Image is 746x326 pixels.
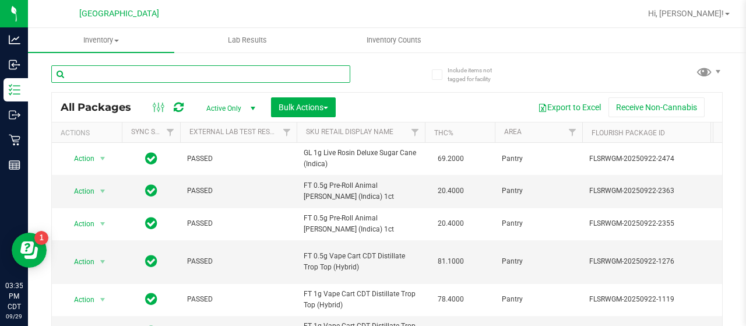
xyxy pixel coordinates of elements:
span: FT 0.5g Pre-Roll Animal [PERSON_NAME] (Indica) 1ct [304,213,418,235]
span: 78.4000 [432,291,470,308]
span: 69.2000 [432,150,470,167]
span: Action [64,254,95,270]
span: In Sync [145,291,157,307]
p: 09/29 [5,312,23,321]
span: FLSRWGM-20250922-2474 [589,153,703,164]
span: Action [64,183,95,199]
span: select [96,216,110,232]
div: Actions [61,129,117,137]
span: FT 0.5g Vape Cart CDT Distillate Trop Top (Hybrid) [304,251,418,273]
span: Pantry [502,256,575,267]
span: FLSRWGM-20250922-2363 [589,185,703,197]
a: Filter [277,122,297,142]
a: Lab Results [174,28,321,52]
inline-svg: Inventory [9,84,20,96]
span: PASSED [187,153,290,164]
span: Pantry [502,153,575,164]
button: Receive Non-Cannabis [608,97,705,117]
iframe: Resource center [12,233,47,268]
span: All Packages [61,101,143,114]
span: PASSED [187,185,290,197]
span: In Sync [145,150,157,167]
a: External Lab Test Result [189,128,281,136]
span: GL 1g Live Rosin Deluxe Sugar Cane (Indica) [304,148,418,170]
a: THC% [434,129,453,137]
span: In Sync [145,183,157,199]
span: Hi, [PERSON_NAME]! [648,9,724,18]
a: Filter [161,122,180,142]
span: PASSED [187,256,290,267]
button: Bulk Actions [271,97,336,117]
inline-svg: Retail [9,134,20,146]
span: select [96,150,110,167]
span: 20.4000 [432,215,470,232]
span: Bulk Actions [279,103,328,112]
a: Inventory [28,28,174,52]
inline-svg: Inbound [9,59,20,71]
a: Filter [563,122,582,142]
span: PASSED [187,294,290,305]
span: Lab Results [212,35,283,45]
a: Flourish Package ID [592,129,665,137]
span: FT 0.5g Pre-Roll Animal [PERSON_NAME] (Indica) 1ct [304,180,418,202]
span: Action [64,292,95,308]
span: [GEOGRAPHIC_DATA] [79,9,159,19]
span: select [96,183,110,199]
span: PASSED [187,218,290,229]
span: Inventory Counts [351,35,437,45]
span: Pantry [502,294,575,305]
inline-svg: Analytics [9,34,20,45]
span: select [96,292,110,308]
inline-svg: Outbound [9,109,20,121]
p: 03:35 PM CDT [5,281,23,312]
span: Pantry [502,218,575,229]
input: Search Package ID, Item Name, SKU, Lot or Part Number... [51,65,350,83]
span: Inventory [28,35,174,45]
span: In Sync [145,215,157,232]
span: FLSRWGM-20250922-1276 [589,256,703,267]
span: select [96,254,110,270]
a: Filter [406,122,425,142]
span: Action [64,150,95,167]
span: In Sync [145,253,157,269]
button: Export to Excel [530,97,608,117]
iframe: Resource center unread badge [34,231,48,245]
a: Inventory Counts [321,28,467,52]
span: 20.4000 [432,183,470,199]
span: FT 1g Vape Cart CDT Distillate Trop Top (Hybrid) [304,289,418,311]
span: FLSRWGM-20250922-2355 [589,218,703,229]
a: Sku Retail Display Name [306,128,393,136]
span: Action [64,216,95,232]
a: Area [504,128,522,136]
span: Pantry [502,185,575,197]
a: Sync Status [131,128,176,136]
span: FLSRWGM-20250922-1119 [589,294,703,305]
span: 81.1000 [432,253,470,270]
span: Include items not tagged for facility [448,66,506,83]
inline-svg: Reports [9,159,20,171]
